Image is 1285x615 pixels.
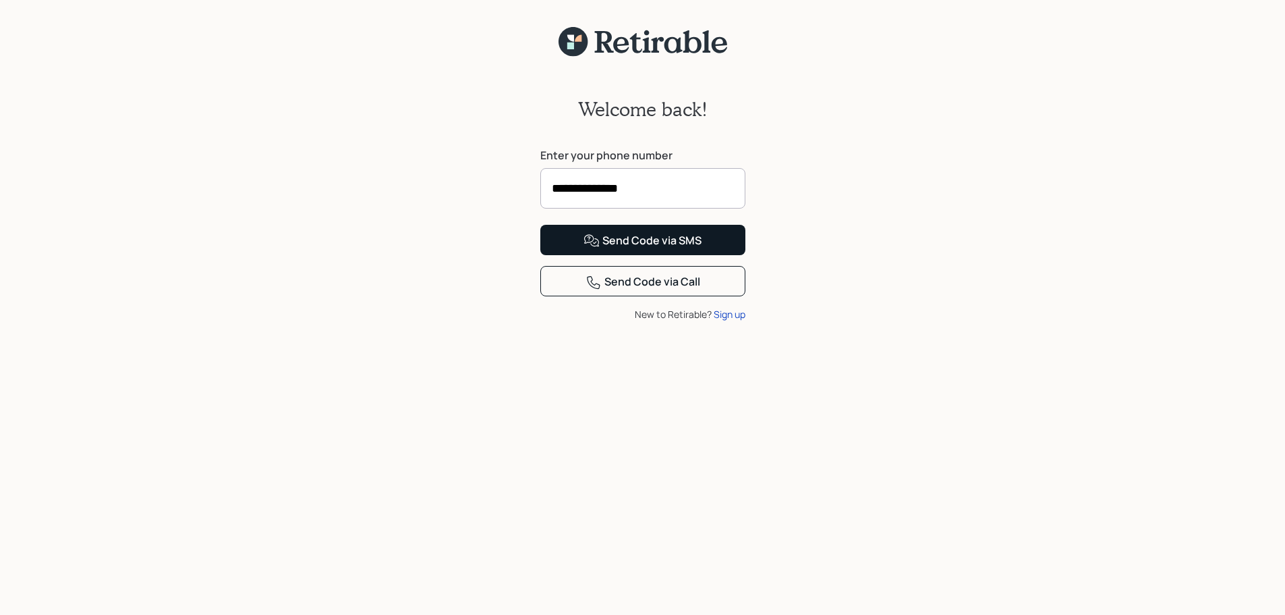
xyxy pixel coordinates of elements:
[586,274,700,290] div: Send Code via Call
[540,225,745,255] button: Send Code via SMS
[540,266,745,296] button: Send Code via Call
[578,98,708,121] h2: Welcome back!
[714,307,745,321] div: Sign up
[540,307,745,321] div: New to Retirable?
[583,233,702,249] div: Send Code via SMS
[540,148,745,163] label: Enter your phone number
